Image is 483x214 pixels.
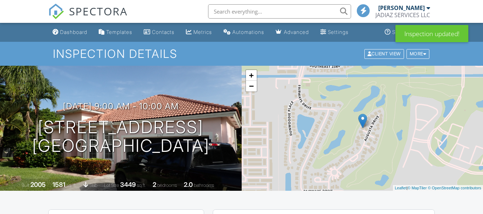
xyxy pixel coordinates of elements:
[48,4,64,19] img: The Best Home Inspection Software - Spectora
[194,183,214,188] span: bathrooms
[152,29,174,35] div: Contacts
[69,4,128,19] span: SPECTORA
[53,48,430,60] h1: Inspection Details
[96,26,135,39] a: Templates
[378,4,425,11] div: [PERSON_NAME]
[393,185,483,191] div: |
[193,29,212,35] div: Metrics
[66,183,77,188] span: sq. ft.
[246,81,257,91] a: Zoom out
[30,181,46,188] div: 2005
[382,26,433,39] a: Support Center
[364,51,406,56] a: Client View
[32,118,210,156] h1: [STREET_ADDRESS] [GEOGRAPHIC_DATA]
[141,26,177,39] a: Contacts
[120,181,136,188] div: 3449
[221,26,267,39] a: Automations (Basic)
[273,26,312,39] a: Advanced
[184,181,193,188] div: 2.0
[395,186,406,190] a: Leaflet
[392,29,430,35] div: Support Center
[21,183,29,188] span: Built
[63,101,179,111] h3: [DATE] 9:00 am - 10:00 am
[48,10,128,25] a: SPECTORA
[53,181,65,188] div: 1581
[89,183,97,188] span: slab
[408,186,427,190] a: © MapTiler
[208,4,351,19] input: Search everything...
[246,70,257,81] a: Zoom in
[104,183,119,188] span: Lot Size
[137,183,146,188] span: sq.ft.
[406,49,430,59] div: More
[395,25,468,42] div: Inspection updated!
[317,26,351,39] a: Settings
[60,29,87,35] div: Dashboard
[183,26,215,39] a: Metrics
[328,29,349,35] div: Settings
[157,183,177,188] span: bedrooms
[284,29,309,35] div: Advanced
[153,181,156,188] div: 2
[50,26,90,39] a: Dashboard
[364,49,404,59] div: Client View
[375,11,430,19] div: JADIAZ SERVICES LLC
[428,186,481,190] a: © OpenStreetMap contributors
[106,29,132,35] div: Templates
[232,29,264,35] div: Automations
